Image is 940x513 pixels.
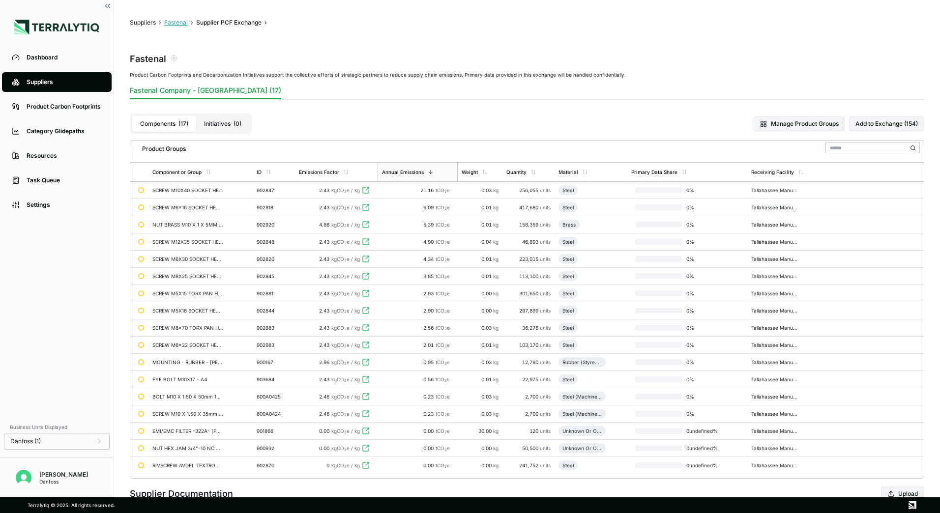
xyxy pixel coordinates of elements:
span: 0.03 [481,411,493,417]
div: Steel [562,308,574,313]
span: 2.56 [423,325,436,331]
span: kgCO e / kg [331,376,360,382]
span: 0.03 [481,394,493,399]
div: Material [558,169,578,175]
button: Suppliers [130,19,156,27]
span: 2.90 [423,308,436,313]
button: Open user button [12,466,35,489]
span: 0.00 [481,308,493,313]
div: Emissions Factor [299,169,339,175]
span: kgCO e / kg [331,273,360,279]
div: Tallahassee Manufacturing [751,394,798,399]
div: SCREW M5X16 SOCKET HEAD CAP ISO 4762 A4- [152,308,223,313]
span: 256,055 [519,187,540,193]
span: kg [493,187,499,193]
div: EYE BOLT M10X17 - A4 [152,376,223,382]
div: NUT HEX JAM 3/4"-10 NC NYL 6/6 SPAE [152,445,223,451]
span: tCO e [436,411,450,417]
span: 0 % [682,204,714,210]
span: 0 % [682,256,714,262]
span: kgCO e / kg [331,256,360,262]
sub: 2 [444,292,447,297]
span: 0 % [682,411,714,417]
button: Upload [881,486,924,501]
span: 0 % [682,290,714,296]
span: 3.85 [423,273,436,279]
div: SCREW M6x16 SOCKET HEAD CAP ISO 4762 A4- [152,204,223,210]
span: 0.03 [481,325,493,331]
span: 301,650 [519,290,540,296]
div: Steel [562,256,574,262]
span: 4.90 [423,239,436,245]
span: 2.43 [319,204,329,210]
div: Tallahassee Manufacturing [751,290,798,296]
span: 297,899 [519,308,540,313]
span: 0.01 [481,273,493,279]
span: kg [493,342,499,348]
div: SCREW M10 X 1.50 X 35mm 12 POINT HEAD A4 [152,411,223,417]
div: Steel [562,290,574,296]
span: kg [493,445,499,451]
span: tCO e [436,204,450,210]
span: 12,780 [522,359,540,365]
div: Primary Data Share [631,169,677,175]
span: 2.43 [319,376,329,382]
span: 0undefined % [682,462,714,468]
span: kgCO e / kg [331,394,360,399]
sub: 2 [444,413,447,417]
span: kg [493,290,499,296]
div: Weight [462,169,478,175]
sub: 2 [444,275,447,280]
div: Steel [562,342,574,348]
span: units [540,325,551,331]
span: 50,500 [522,445,540,451]
span: 223,015 [519,256,540,262]
span: kgCO e / kg [331,462,360,468]
div: Steel (Machined) [562,411,602,417]
span: 113,100 [519,273,540,279]
span: 0.01 [481,204,493,210]
div: ID [257,169,262,175]
div: Dashboard [27,54,102,61]
span: 0.03 [481,359,493,365]
span: 0.00 [423,428,436,434]
span: 0.01 [481,376,493,382]
div: Tallahassee Manufacturing [751,428,798,434]
span: 0undefined % [682,428,714,434]
div: BOLT M10 X 1.50 X 50mm 12 POINT HEAD A4 [152,394,223,399]
span: 0.00 [319,445,329,451]
h2: Supplier Documentation [130,487,233,501]
button: Supplier PCF Exchange [196,19,262,27]
span: kg [493,462,499,468]
span: tCO e [436,187,450,193]
span: › [159,19,161,27]
span: tCO e [436,273,450,279]
span: kg [493,376,499,382]
sub: 2 [344,258,347,262]
span: 0.56 [423,376,436,382]
span: 0.03 [481,187,493,193]
div: 902844 [257,308,291,313]
span: units [540,428,551,434]
span: 0 % [682,325,714,331]
div: Tallahassee Manufacturing [751,256,798,262]
sub: 2 [344,224,347,228]
span: 0 % [682,359,714,365]
sub: 2 [444,189,447,194]
div: 902845 [257,273,291,279]
div: 902818 [257,204,291,210]
sub: 2 [344,361,347,366]
span: tCO e [436,376,450,382]
div: SCREW M8X25 SOCKET HEAD CAP ISO 4762 A4- [152,273,223,279]
span: 158,359 [519,222,540,228]
div: Tallahassee Manufacturing [751,342,798,348]
span: kgCO e / kg [331,222,360,228]
div: Resources [27,152,102,160]
div: Tallahassee Manufacturing [751,222,798,228]
div: SCREW M10X40 SOCKET HEAD CAP ISO 4762 A4 [152,187,223,193]
span: kg [493,359,499,365]
div: NUT BRASS M10 X 1 X 5MM THICK DIN 439 [152,222,223,228]
span: units [540,308,551,313]
div: SCREW M8x70 TORX PAN HEAD DBL SEMS [152,325,223,331]
sub: 2 [444,378,447,383]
